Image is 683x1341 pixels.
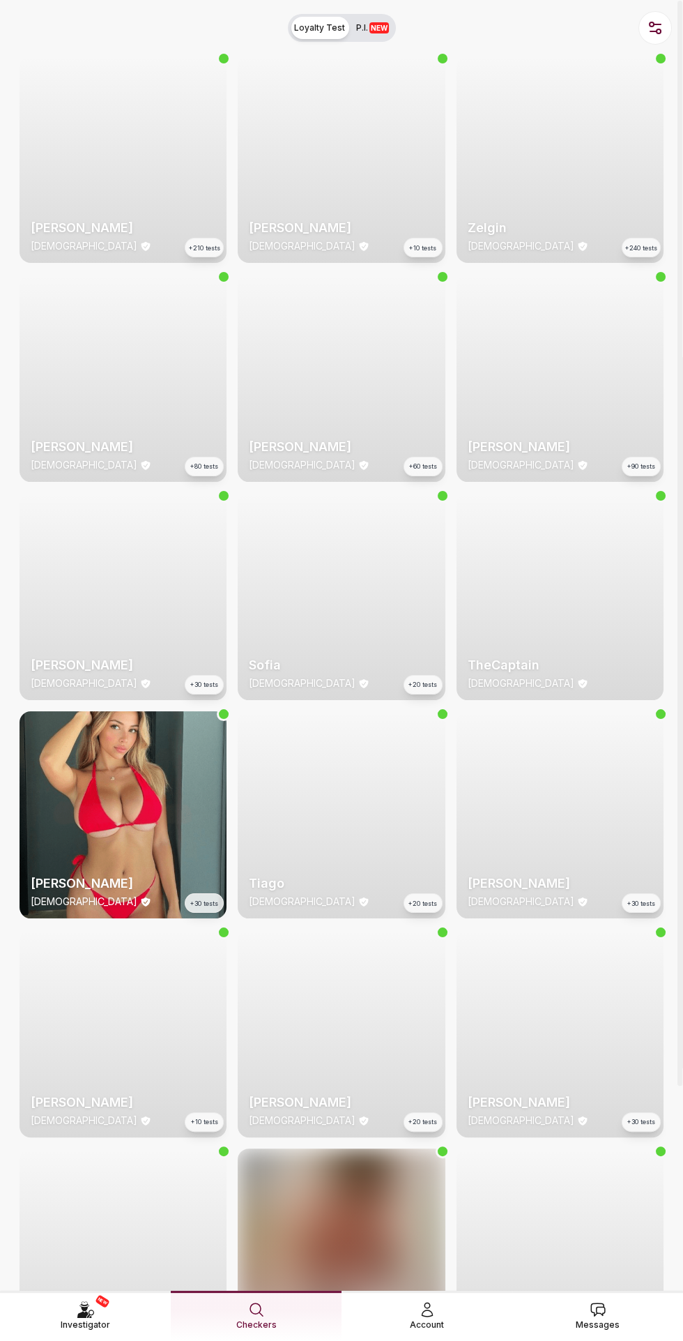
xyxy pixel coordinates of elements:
a: Checkers [171,1291,341,1340]
a: thumbcheckerSofia[DEMOGRAPHIC_DATA]+20 tests [238,493,445,700]
p: [DEMOGRAPHIC_DATA] [249,1114,355,1128]
span: +20 tests [408,680,437,690]
span: +240 tests [625,243,657,253]
img: checker [20,930,227,1137]
img: checker [20,274,227,481]
h2: [PERSON_NAME] [468,874,652,893]
p: [DEMOGRAPHIC_DATA] [468,458,574,472]
span: +10 tests [409,243,436,253]
p: [DEMOGRAPHIC_DATA] [31,676,137,690]
a: thumbcheckerZelgin[DEMOGRAPHIC_DATA]+240 tests [456,56,663,263]
span: NEW [95,1294,110,1308]
span: +10 tests [191,1117,218,1127]
p: [DEMOGRAPHIC_DATA] [31,895,137,909]
a: thumbcheckerTiago[DEMOGRAPHIC_DATA]+20 tests [238,711,445,918]
p: [DEMOGRAPHIC_DATA] [468,1114,574,1128]
h2: [PERSON_NAME] [249,1093,433,1112]
img: checker [456,274,663,481]
h2: TheCaptain [468,656,652,675]
p: [DEMOGRAPHIC_DATA] [31,1114,137,1128]
a: thumbchecker[PERSON_NAME][DEMOGRAPHIC_DATA]+60 tests [238,274,445,481]
img: checker [238,711,445,918]
img: checker [238,56,445,263]
span: P.I. [356,22,389,33]
span: +90 tests [627,462,655,471]
h2: [PERSON_NAME] [31,656,215,675]
p: [DEMOGRAPHIC_DATA] [468,676,574,690]
a: thumbchecker[PERSON_NAME][DEMOGRAPHIC_DATA]+30 tests [20,711,227,918]
a: thumbchecker[PERSON_NAME][DEMOGRAPHIC_DATA]+10 tests [20,930,227,1137]
h2: [PERSON_NAME] [31,218,215,238]
span: +30 tests [190,680,218,690]
a: thumbchecker[PERSON_NAME][DEMOGRAPHIC_DATA]+80 tests [20,274,227,481]
img: checker [456,56,663,263]
span: Checkers [236,1318,277,1332]
img: checker [456,930,663,1137]
p: [DEMOGRAPHIC_DATA] [249,458,355,472]
h2: [PERSON_NAME] [468,1093,652,1112]
h2: Sofia [249,656,433,675]
p: [DEMOGRAPHIC_DATA] [31,239,137,253]
a: Messages [512,1291,683,1340]
h2: Tiago [249,874,433,893]
p: [DEMOGRAPHIC_DATA] [249,676,355,690]
a: thumbchecker[PERSON_NAME][DEMOGRAPHIC_DATA]+30 tests [456,711,663,918]
span: Messages [576,1318,620,1332]
a: thumbchecker[PERSON_NAME][DEMOGRAPHIC_DATA]+30 tests [20,493,227,700]
a: thumbcheckerTheCaptain[DEMOGRAPHIC_DATA] [456,493,663,700]
span: Loyalty Test [294,22,345,33]
h2: Zelgin [468,218,652,238]
img: checker [20,711,227,918]
img: checker [238,493,445,700]
a: Account [341,1291,512,1340]
span: +30 tests [627,1117,655,1127]
p: [DEMOGRAPHIC_DATA] [31,458,137,472]
h2: [PERSON_NAME] [31,874,215,893]
img: checker [238,930,445,1137]
img: checker [456,493,663,700]
span: +30 tests [627,899,655,909]
span: +30 tests [190,899,218,909]
p: [DEMOGRAPHIC_DATA] [249,239,355,253]
span: +210 tests [189,243,220,253]
a: thumbchecker[PERSON_NAME][DEMOGRAPHIC_DATA]+90 tests [456,274,663,481]
img: checker [20,493,227,700]
a: thumbchecker[PERSON_NAME][DEMOGRAPHIC_DATA]+30 tests [456,930,663,1137]
span: Account [410,1318,444,1332]
p: [DEMOGRAPHIC_DATA] [249,895,355,909]
span: NEW [369,22,389,33]
a: thumbchecker[PERSON_NAME][DEMOGRAPHIC_DATA]+20 tests [238,930,445,1137]
p: [DEMOGRAPHIC_DATA] [468,239,574,253]
h2: [PERSON_NAME] [31,1093,215,1112]
h2: [PERSON_NAME] [31,437,215,457]
span: +80 tests [190,462,218,471]
a: thumbchecker[PERSON_NAME][DEMOGRAPHIC_DATA]+210 tests [20,56,227,263]
span: +20 tests [408,1117,437,1127]
p: [DEMOGRAPHIC_DATA] [468,895,574,909]
h2: [PERSON_NAME] [249,437,433,457]
h2: [PERSON_NAME] [468,437,652,457]
img: checker [238,274,445,481]
span: +20 tests [408,899,437,909]
img: checker [20,56,227,263]
span: +60 tests [409,462,437,471]
img: checker [456,711,663,918]
span: Investigator [61,1318,110,1332]
a: thumbchecker[PERSON_NAME][DEMOGRAPHIC_DATA]+10 tests [238,56,445,263]
h2: [PERSON_NAME] [249,218,433,238]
